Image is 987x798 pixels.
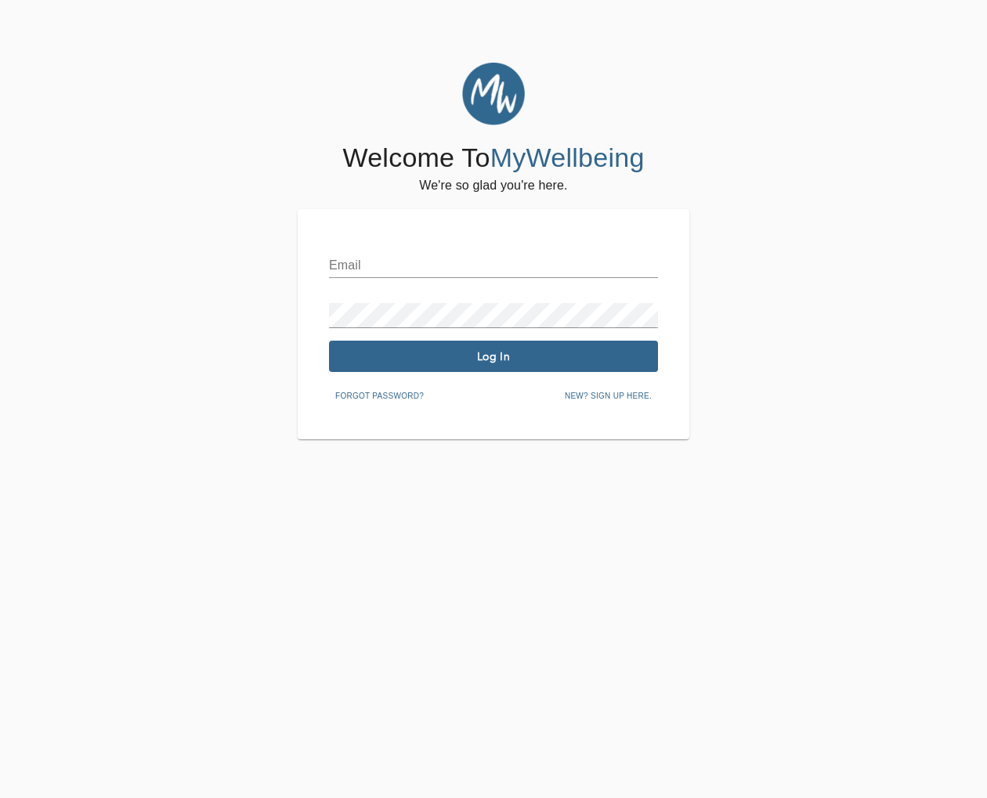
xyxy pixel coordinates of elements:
[335,389,424,403] span: Forgot password?
[335,349,652,364] span: Log In
[329,388,430,401] a: Forgot password?
[462,63,525,125] img: MyWellbeing
[329,341,658,372] button: Log In
[329,385,430,408] button: Forgot password?
[419,175,567,197] h6: We're so glad you're here.
[559,385,658,408] button: New? Sign up here.
[342,142,644,175] h4: Welcome To
[490,143,645,172] span: MyWellbeing
[565,389,652,403] span: New? Sign up here.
